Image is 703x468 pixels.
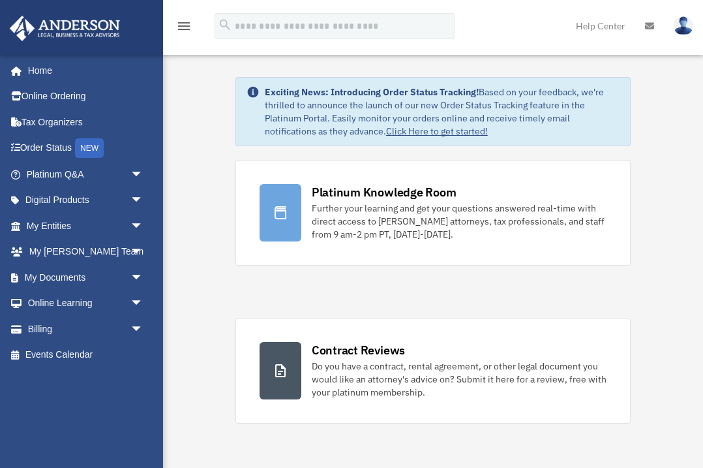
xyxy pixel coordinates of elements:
span: arrow_drop_down [130,187,157,214]
div: Contract Reviews [312,342,405,358]
a: Platinum Knowledge Room Further your learning and get your questions answered real-time with dire... [235,160,631,266]
span: arrow_drop_down [130,264,157,291]
a: Order StatusNEW [9,135,163,162]
span: arrow_drop_down [130,316,157,343]
a: Online Ordering [9,84,163,110]
span: arrow_drop_down [130,239,157,266]
span: arrow_drop_down [130,290,157,317]
a: menu [176,23,192,34]
a: Online Learningarrow_drop_down [9,290,163,317]
span: arrow_drop_down [130,213,157,240]
div: NEW [75,138,104,158]
strong: Exciting News: Introducing Order Status Tracking! [265,86,479,98]
img: Anderson Advisors Platinum Portal [6,16,124,41]
div: Do you have a contract, rental agreement, or other legal document you would like an attorney's ad... [312,360,606,399]
a: Tax Organizers [9,109,163,135]
i: menu [176,18,192,34]
a: Platinum Q&Aarrow_drop_down [9,161,163,187]
div: Further your learning and get your questions answered real-time with direct access to [PERSON_NAM... [312,202,606,241]
a: Billingarrow_drop_down [9,316,163,342]
a: My Entitiesarrow_drop_down [9,213,163,239]
a: Home [9,57,157,84]
span: arrow_drop_down [130,161,157,188]
a: Digital Productsarrow_drop_down [9,187,163,213]
a: My Documentsarrow_drop_down [9,264,163,290]
div: Platinum Knowledge Room [312,184,456,200]
a: Contract Reviews Do you have a contract, rental agreement, or other legal document you would like... [235,318,631,424]
a: Events Calendar [9,342,163,368]
a: Click Here to get started! [386,125,488,137]
a: My [PERSON_NAME] Teamarrow_drop_down [9,239,163,265]
img: User Pic [674,16,693,35]
i: search [218,18,232,32]
div: Based on your feedback, we're thrilled to announce the launch of our new Order Status Tracking fe... [265,86,620,138]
